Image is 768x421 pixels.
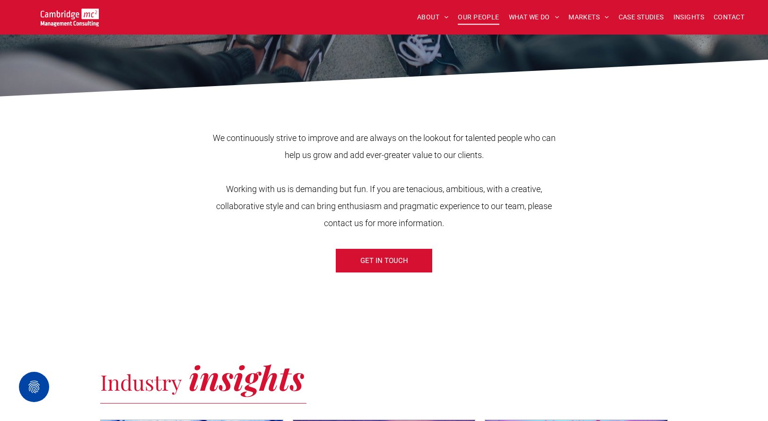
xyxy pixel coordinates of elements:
a: OUR PEOPLE [453,10,504,25]
a: Your Business Transformed | Cambridge Management Consulting [41,10,99,20]
span: We continuously strive to improve and are always on the lookout for talented people who can help ... [213,133,556,160]
a: CASE STUDIES [614,10,669,25]
span: insights [189,355,304,399]
span: Industry [100,368,182,396]
img: Go to Homepage [41,9,99,26]
a: GET IN TOUCH [335,248,433,273]
a: WHAT WE DO [504,10,564,25]
span: Working with us is demanding but fun. If you are tenacious, ambitious, with a creative, collabora... [216,184,552,228]
a: INSIGHTS [669,10,709,25]
a: ABOUT [412,10,454,25]
span: OUR PEOPLE [458,10,499,25]
a: CONTACT [709,10,749,25]
a: MARKETS [564,10,613,25]
span: GET IN TOUCH [360,249,408,272]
